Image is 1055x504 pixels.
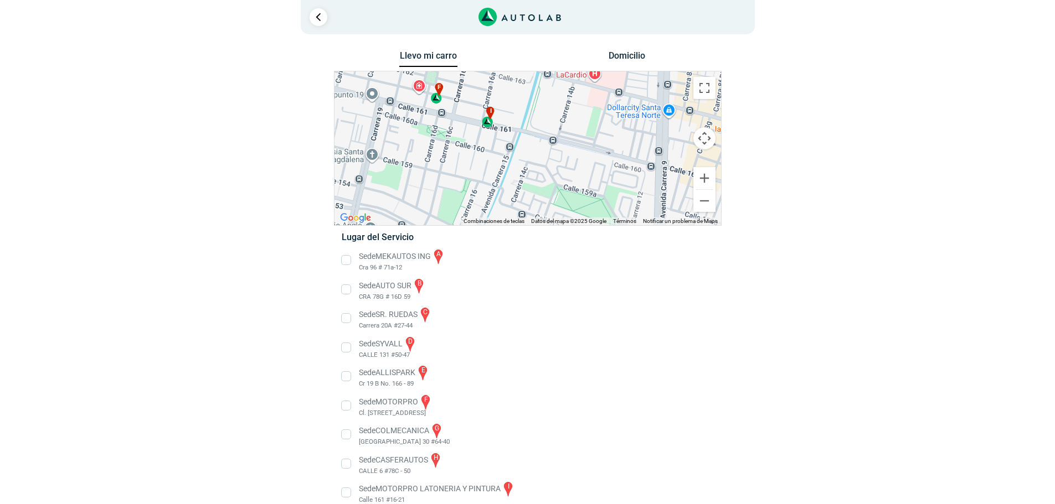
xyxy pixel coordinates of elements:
button: Domicilio [598,50,656,66]
a: Link al sitio de autolab [478,11,561,22]
span: i [490,107,492,116]
a: Términos (se abre en una nueva pestaña) [613,218,636,224]
button: Ampliar [693,167,716,189]
button: Llevo mi carro [399,50,457,67]
img: Google [337,211,374,225]
h5: Lugar del Servicio [342,232,713,242]
a: Abre esta zona en Google Maps (se abre en una nueva ventana) [337,211,374,225]
button: Cambiar a la vista en pantalla completa [693,77,716,99]
button: Reducir [693,190,716,212]
a: Ir al paso anterior [310,8,327,26]
button: Combinaciones de teclas [464,217,524,225]
span: Datos del mapa ©2025 Google [531,218,606,224]
button: Controles de visualización del mapa [693,127,716,149]
span: f [438,83,441,92]
a: Notificar un problema de Maps [643,218,718,224]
